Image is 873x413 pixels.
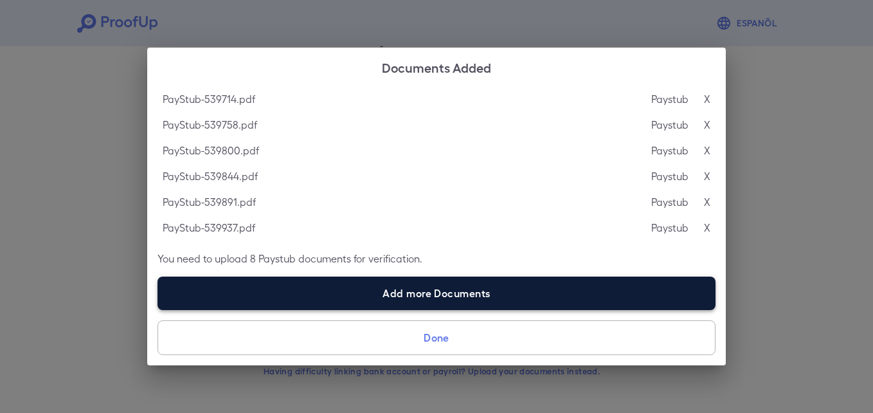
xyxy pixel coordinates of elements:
[704,169,710,184] p: X
[163,117,257,133] p: PayStub-539758.pdf
[651,91,688,107] p: Paystub
[163,143,259,158] p: PayStub-539800.pdf
[704,194,710,210] p: X
[704,220,710,235] p: X
[163,220,255,235] p: PayStub-539937.pdf
[157,320,715,355] button: Done
[163,194,256,210] p: PayStub-539891.pdf
[704,91,710,107] p: X
[147,48,726,86] h2: Documents Added
[704,117,710,133] p: X
[651,143,688,158] p: Paystub
[163,169,258,184] p: PayStub-539844.pdf
[651,169,688,184] p: Paystub
[651,194,688,210] p: Paystub
[163,91,255,107] p: PayStub-539714.pdf
[651,220,688,235] p: Paystub
[651,117,688,133] p: Paystub
[704,143,710,158] p: X
[157,277,715,310] label: Add more Documents
[157,251,715,266] p: You need to upload 8 Paystub documents for verification.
